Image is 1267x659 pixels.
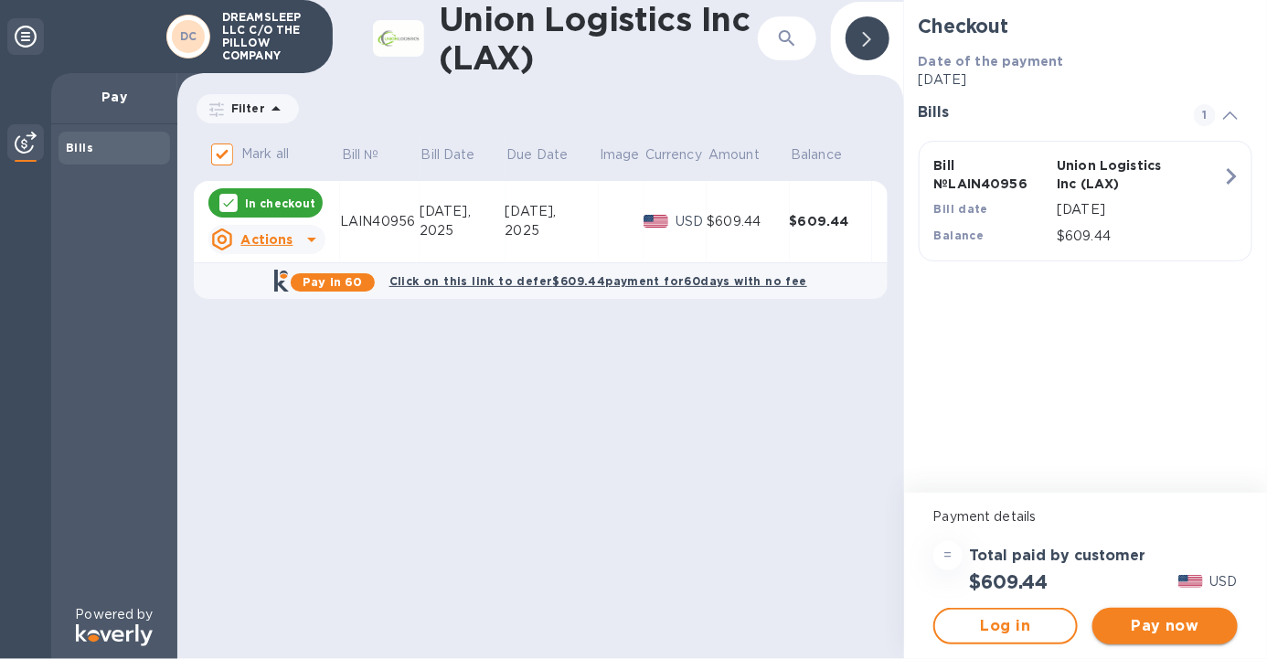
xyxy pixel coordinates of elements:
div: [DATE], [420,202,506,221]
h2: $609.44 [970,570,1049,593]
h3: Total paid by customer [970,547,1146,565]
span: Log in [950,615,1062,637]
p: Pay [66,88,163,106]
p: USD [676,212,708,231]
p: Union Logistics Inc (LAX) [1057,156,1173,193]
b: DC [180,29,197,43]
span: Balance [791,145,866,165]
h3: Bills [919,104,1172,122]
span: Bill Date [421,145,499,165]
div: = [933,541,963,570]
b: Date of the payment [919,54,1064,69]
button: Pay now [1092,608,1238,644]
div: $609.44 [790,212,872,230]
span: Bill № [342,145,403,165]
div: 2025 [420,221,506,240]
b: Click on this link to defer $609.44 payment for 60 days with no fee [389,274,807,288]
h2: Checkout [919,15,1252,37]
p: Currency [645,145,702,165]
img: Logo [76,624,153,646]
span: 1 [1194,104,1216,126]
p: USD [1210,572,1238,591]
p: Image [600,145,640,165]
div: $609.44 [707,212,789,231]
p: Bill Date [421,145,475,165]
div: LAIN40956 [340,212,420,231]
p: [DATE] [919,70,1252,90]
p: Filter [224,101,265,116]
p: Bill № [342,145,379,165]
b: Bill date [934,202,989,216]
u: Actions [240,232,293,247]
p: Payment details [933,507,1238,526]
b: Bills [66,141,93,154]
p: Powered by [75,605,153,624]
p: Mark all [241,144,289,164]
button: Bill №LAIN40956Union Logistics Inc (LAX)Bill date[DATE]Balance$609.44 [919,141,1252,261]
p: Balance [791,145,842,165]
span: Pay now [1107,615,1223,637]
span: Due Date [506,145,591,165]
p: $609.44 [1057,227,1222,246]
img: USD [644,215,668,228]
p: Amount [708,145,760,165]
p: Bill № LAIN40956 [934,156,1050,193]
p: DREAMSLEEP LLC C/O THE PILLOW COMPANY [222,11,314,62]
b: Balance [934,229,985,242]
p: Due Date [506,145,568,165]
p: [DATE] [1057,200,1222,219]
b: Pay in 60 [303,275,362,289]
p: In checkout [245,196,315,211]
div: [DATE], [506,202,599,221]
img: USD [1178,575,1203,588]
button: Log in [933,608,1079,644]
div: 2025 [506,221,599,240]
span: Amount [708,145,783,165]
